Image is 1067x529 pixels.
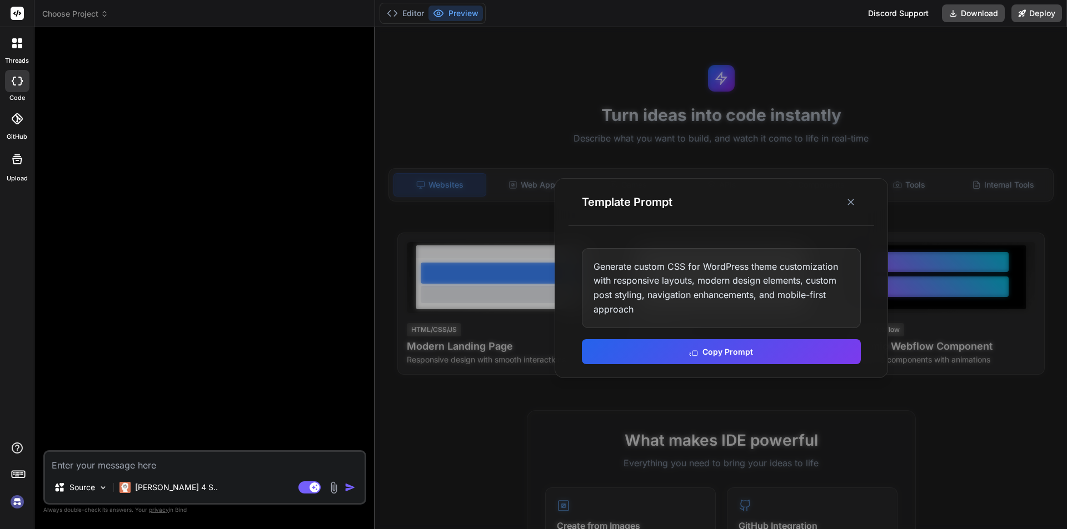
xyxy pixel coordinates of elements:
[7,174,28,183] label: Upload
[582,339,861,364] button: Copy Prompt
[7,132,27,142] label: GitHub
[1011,4,1062,22] button: Deploy
[582,248,861,328] div: Generate custom CSS for WordPress theme customization with responsive layouts, modern design elem...
[42,8,108,19] span: Choose Project
[327,481,340,494] img: attachment
[43,505,366,515] p: Always double-check its answers. Your in Bind
[9,93,25,103] label: code
[861,4,935,22] div: Discord Support
[5,56,29,66] label: threads
[8,492,27,511] img: signin
[135,482,218,493] p: [PERSON_NAME] 4 S..
[98,483,108,492] img: Pick Models
[69,482,95,493] p: Source
[582,194,672,210] h3: Template Prompt
[428,6,483,21] button: Preview
[382,6,428,21] button: Editor
[345,482,356,493] img: icon
[119,482,131,493] img: Claude 4 Sonnet
[942,4,1005,22] button: Download
[149,506,169,513] span: privacy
